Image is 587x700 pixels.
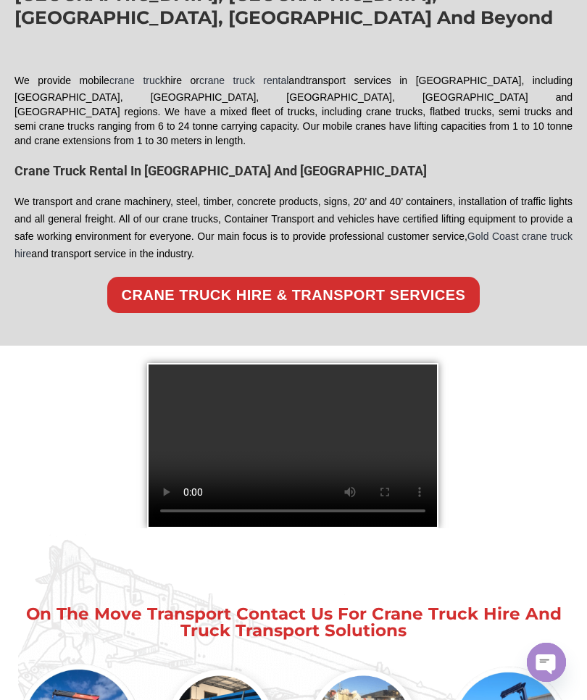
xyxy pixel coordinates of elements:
[14,193,573,262] p: We transport and crane machinery, steel, timber, concrete products, signs, 20’ and 40’ containers...
[14,230,573,259] a: Gold Coast crane truck hire
[14,72,573,148] div: We provide mobile hire or and , including [GEOGRAPHIC_DATA], [GEOGRAPHIC_DATA], [GEOGRAPHIC_DATA]...
[7,606,580,639] h2: On The Move Transport Contact Us For Crane Truck Hire And Truck Transport Solutions
[306,75,522,86] span: Scaffold Transport
[122,288,466,302] span: CRANE TRUCK HIRE & TRANSPORT SERVICES
[14,162,573,179] h2: Crane Truck Rental In [GEOGRAPHIC_DATA] And [GEOGRAPHIC_DATA]
[109,75,165,86] a: crane truck
[199,75,288,86] a: crane truck rental
[107,277,480,313] a: CRANE TRUCK HIRE & TRANSPORT SERVICES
